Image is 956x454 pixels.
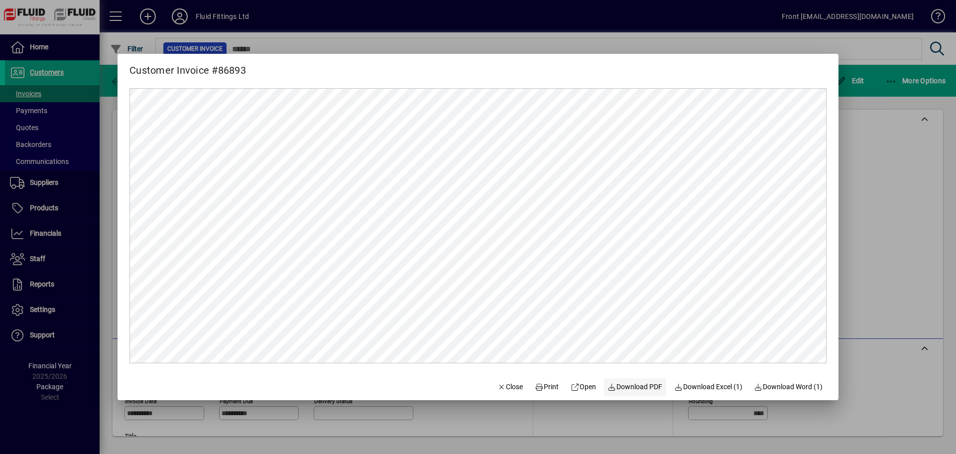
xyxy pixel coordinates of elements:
button: Close [493,378,527,396]
a: Download PDF [604,378,667,396]
a: Open [567,378,600,396]
button: Download Word (1) [750,378,827,396]
span: Download PDF [608,382,663,392]
span: Print [535,382,559,392]
span: Close [497,382,523,392]
span: Download Word (1) [754,382,823,392]
h2: Customer Invoice #86893 [118,54,258,78]
button: Download Excel (1) [670,378,746,396]
span: Download Excel (1) [674,382,742,392]
button: Print [531,378,563,396]
span: Open [571,382,596,392]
